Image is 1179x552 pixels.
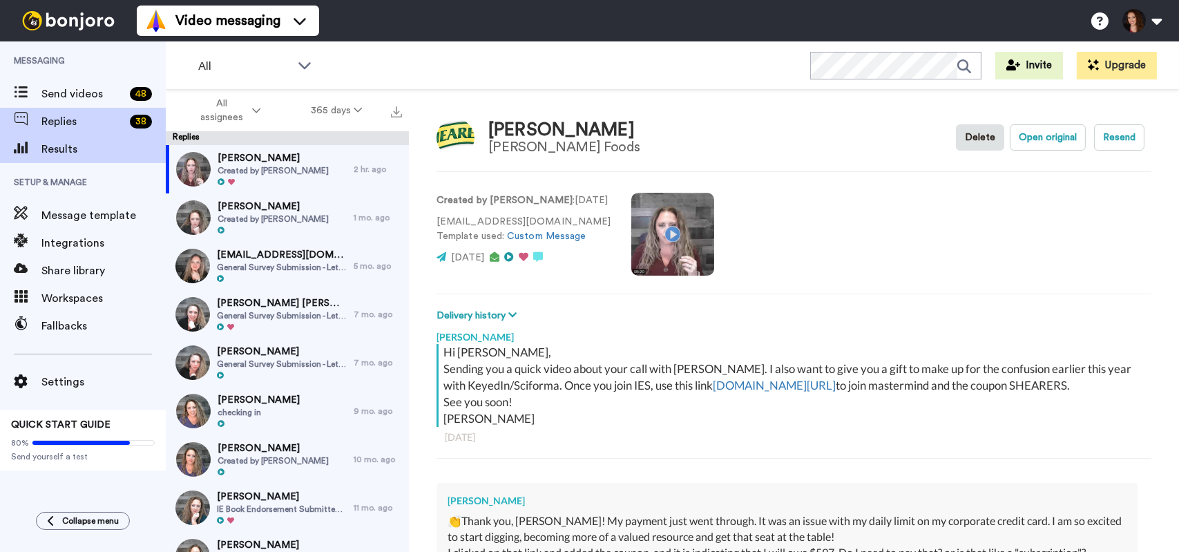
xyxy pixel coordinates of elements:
[175,297,210,332] img: bc9967fe-f9ae-4c4c-a3c8-7cb0f3e9f1e1-thumb.jpg
[41,374,166,390] span: Settings
[488,120,640,140] div: [PERSON_NAME]
[218,213,329,225] span: Created by [PERSON_NAME]
[218,455,329,466] span: Created by [PERSON_NAME]
[956,124,1004,151] button: Delete
[166,242,409,290] a: [EMAIL_ADDRESS][DOMAIN_NAME]General Survey Submission - Lets Help!!5 mo. ago
[166,339,409,387] a: [PERSON_NAME]General Survey Submission - Lets Help!7 mo. ago
[41,318,166,334] span: Fallbacks
[11,451,155,462] span: Send yourself a test
[166,484,409,532] a: [PERSON_NAME]IE Book Endorsement Submitted - Thank them!11 mo. ago
[1094,124,1144,151] button: Resend
[354,406,402,417] div: 9 mo. ago
[354,357,402,368] div: 7 mo. ago
[217,248,347,262] span: [EMAIL_ADDRESS][DOMAIN_NAME]
[443,344,1148,427] div: Hi [PERSON_NAME], Sending you a quick video about your call with [PERSON_NAME]. I also want to gi...
[354,212,402,223] div: 1 mo. ago
[218,407,300,418] span: checking in
[217,490,347,504] span: [PERSON_NAME]
[193,97,249,124] span: All assignees
[175,249,210,283] img: 24544e15-8f6d-4047-bd5a-cc9f7085cea6-thumb.jpg
[176,200,211,235] img: 34f06117-a621-49d2-b28f-c0557567208b-thumb.jpg
[437,196,573,205] strong: Created by [PERSON_NAME]
[175,491,210,525] img: 5d99dd3d-64f4-4c30-8a67-2f7d24a700a2-thumb.jpg
[354,502,402,513] div: 11 mo. ago
[445,430,1143,444] div: [DATE]
[176,394,211,428] img: 644ad360-486e-44a3-8006-c57e4ee4c487-thumb.jpg
[166,290,409,339] a: [PERSON_NAME] [PERSON_NAME]General Survey Submission - Lets Help!!7 mo. ago
[217,538,347,552] span: [PERSON_NAME]
[437,119,475,157] img: Image of Kelly Clifford
[145,10,167,32] img: vm-color.svg
[507,231,586,241] a: Custom Message
[17,11,120,30] img: bj-logo-header-white.svg
[41,263,166,279] span: Share library
[217,345,347,359] span: [PERSON_NAME]
[354,309,402,320] div: 7 mo. ago
[41,113,124,130] span: Replies
[62,515,119,526] span: Collapse menu
[41,235,166,251] span: Integrations
[448,513,1127,545] div: 👏Thank you, [PERSON_NAME]! My payment just went through. It was an issue with my daily limit on m...
[36,512,130,530] button: Collapse menu
[169,91,286,130] button: All assignees
[437,308,521,323] button: Delivery history
[437,215,611,244] p: [EMAIL_ADDRESS][DOMAIN_NAME] Template used:
[198,58,291,75] span: All
[175,11,280,30] span: Video messaging
[451,253,484,263] span: [DATE]
[166,435,409,484] a: [PERSON_NAME]Created by [PERSON_NAME]10 mo. ago
[217,504,347,515] span: IE Book Endorsement Submitted - Thank them!
[11,420,111,430] span: QUICK START GUIDE
[218,151,329,165] span: [PERSON_NAME]
[218,200,329,213] span: [PERSON_NAME]
[176,442,211,477] img: 455611c6-435c-469b-aa98-4de0df470803-thumb.jpg
[130,115,152,129] div: 38
[176,152,211,187] img: 953a7851-1a47-48f2-9905-2ef41091b0cb-thumb.jpg
[713,378,836,392] a: [DOMAIN_NAME][URL]
[437,323,1151,344] div: [PERSON_NAME]
[175,345,210,380] img: f54c9262-52b0-4b8a-a428-e7a9e69a8f6d-thumb.jpg
[218,441,329,455] span: [PERSON_NAME]
[217,310,347,321] span: General Survey Submission - Lets Help!!
[448,494,1127,508] div: [PERSON_NAME]
[166,131,409,145] div: Replies
[488,140,640,155] div: [PERSON_NAME] Foods
[1077,52,1157,79] button: Upgrade
[41,86,124,102] span: Send videos
[1010,124,1086,151] button: Open original
[354,164,402,175] div: 2 hr. ago
[217,359,347,370] span: General Survey Submission - Lets Help!
[166,193,409,242] a: [PERSON_NAME]Created by [PERSON_NAME]1 mo. ago
[41,290,166,307] span: Workspaces
[286,98,387,123] button: 365 days
[217,296,347,310] span: [PERSON_NAME] [PERSON_NAME]
[354,454,402,465] div: 10 mo. ago
[387,100,406,121] button: Export all results that match these filters now.
[218,165,329,176] span: Created by [PERSON_NAME]
[995,52,1063,79] button: Invite
[166,387,409,435] a: [PERSON_NAME]checking in9 mo. ago
[354,260,402,272] div: 5 mo. ago
[217,262,347,273] span: General Survey Submission - Lets Help!!
[391,106,402,117] img: export.svg
[218,393,300,407] span: [PERSON_NAME]
[166,145,409,193] a: [PERSON_NAME]Created by [PERSON_NAME]2 hr. ago
[11,437,29,448] span: 80%
[437,193,611,208] p: : [DATE]
[130,87,152,101] div: 48
[41,207,166,224] span: Message template
[41,141,166,158] span: Results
